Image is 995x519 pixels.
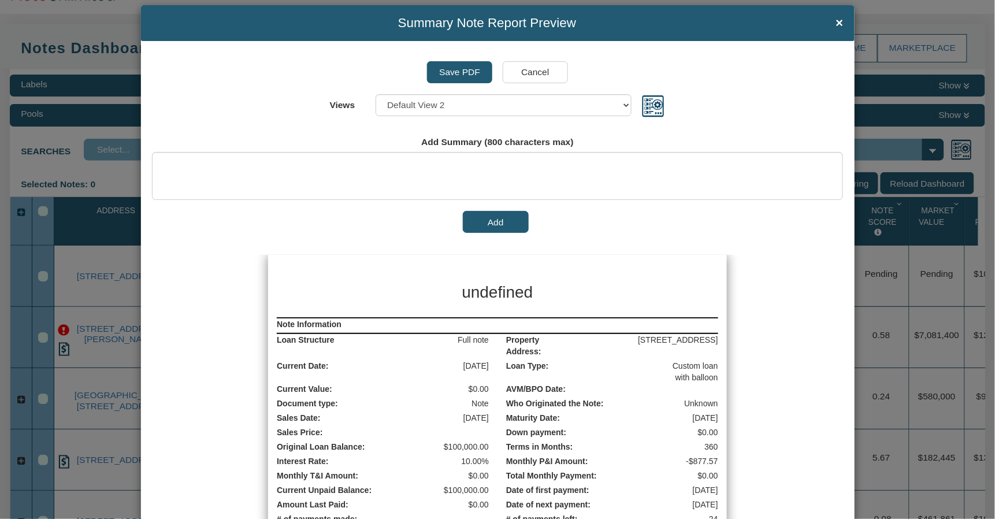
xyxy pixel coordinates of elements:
label: Sales Date: [268,412,421,424]
div: $100,000.00 [421,484,497,496]
div: [DATE] [651,412,727,424]
label: Terms in Months: [497,441,651,453]
label: Views [330,94,366,112]
input: Cancel [503,61,569,83]
div: Unknown [651,398,727,409]
label: Amount Last Paid: [268,499,421,510]
label: Interest Rate: [268,455,421,467]
label: Down payment: [497,427,651,438]
div: $0.00 [651,470,727,481]
label: Property Address: [497,334,555,357]
label: Who Originated the Note: [497,398,651,409]
label: AVM/BPO Date: [497,383,651,395]
span: × [836,16,843,31]
label: Add Summary (800 characters max) [421,136,573,149]
div: Note [421,398,497,409]
div: $100,000.00 [421,441,497,453]
label: Total Monthly Payment: [497,470,651,481]
img: views.png [641,94,665,118]
label: Document type: [268,398,421,409]
input: Save PDF [427,61,493,83]
h3: undefined [353,281,641,305]
div: [STREET_ADDRESS] [555,334,727,346]
div: -$877.57 [651,455,727,467]
div: Custom loan with balloon [651,360,727,383]
div: [DATE] [651,499,727,510]
label: Monthly P&I Amount: [497,455,651,467]
div: $0.00 [651,427,727,438]
label: Current Date: [268,360,421,372]
div: 10.00% [421,455,497,467]
div: [DATE] [651,484,727,496]
label: Loan Structure [268,334,421,346]
label: Monthly T&I Amount: [268,470,421,481]
button: Add [463,211,529,233]
div: $0.00 [421,499,497,510]
label: Loan Type: [497,360,651,372]
label: Original Loan Balance: [268,441,421,453]
label: Date of next payment: [497,499,651,510]
div: 360 [651,441,727,453]
div: Full note [421,334,497,346]
div: [DATE] [421,360,497,372]
label: Maturity Date: [497,412,651,424]
div: $0.00 [421,383,497,395]
label: Current Value: [268,383,421,395]
div: $0.00 [421,470,497,481]
label: Note Information [268,318,727,330]
label: Sales Price: [268,427,421,438]
div: [DATE] [421,412,497,424]
label: Current Unpaid Balance: [268,484,421,496]
label: Date of first payment: [497,484,651,496]
span: Summary Note Report Preview [151,16,822,31]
